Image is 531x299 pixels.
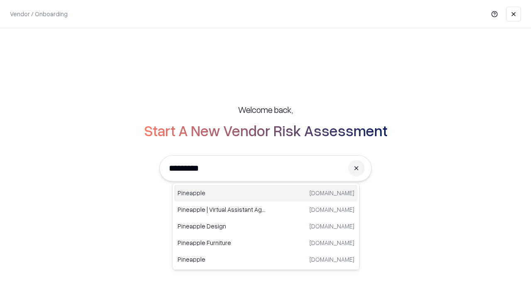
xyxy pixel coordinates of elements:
p: [DOMAIN_NAME] [309,205,354,214]
p: [DOMAIN_NAME] [309,238,354,247]
p: [DOMAIN_NAME] [309,255,354,264]
p: Pineapple [178,255,266,264]
p: [DOMAIN_NAME] [309,222,354,230]
h2: Start A New Vendor Risk Assessment [144,122,387,139]
div: Suggestions [172,183,360,270]
p: Vendor / Onboarding [10,10,68,18]
h5: Welcome back, [238,104,293,115]
p: Pineapple Design [178,222,266,230]
p: Pineapple Furniture [178,238,266,247]
p: [DOMAIN_NAME] [309,189,354,197]
p: Pineapple | Virtual Assistant Agency [178,205,266,214]
p: Pineapple [178,189,266,197]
